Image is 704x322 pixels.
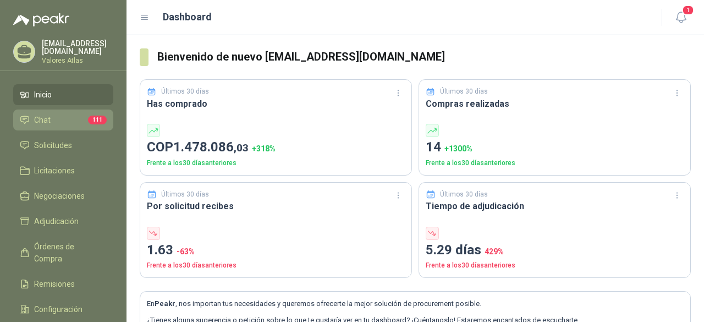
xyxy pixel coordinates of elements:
h1: Dashboard [163,9,212,25]
span: Órdenes de Compra [34,241,103,265]
span: 429 % [485,247,504,256]
a: Solicitudes [13,135,113,156]
span: Negociaciones [34,190,85,202]
p: 14 [426,137,684,158]
span: ,03 [234,141,249,154]
p: COP [147,137,405,158]
span: 1.478.086 [173,139,249,155]
a: Chat111 [13,110,113,130]
p: Últimos 30 días [161,86,209,97]
button: 1 [671,8,691,28]
span: 111 [88,116,107,124]
span: Chat [34,114,51,126]
h3: Has comprado [147,97,405,111]
b: Peakr [155,299,175,308]
span: Solicitudes [34,139,72,151]
p: Últimos 30 días [161,189,209,200]
p: Frente a los 30 días anteriores [147,260,405,271]
p: Frente a los 30 días anteriores [426,158,684,168]
img: Logo peakr [13,13,69,26]
span: Remisiones [34,278,75,290]
a: Negociaciones [13,185,113,206]
a: Órdenes de Compra [13,236,113,269]
a: Configuración [13,299,113,320]
a: Licitaciones [13,160,113,181]
p: Valores Atlas [42,57,113,64]
p: Frente a los 30 días anteriores [426,260,684,271]
h3: Por solicitud recibes [147,199,405,213]
p: Últimos 30 días [440,189,488,200]
h3: Tiempo de adjudicación [426,199,684,213]
a: Inicio [13,84,113,105]
a: Adjudicación [13,211,113,232]
a: Remisiones [13,274,113,294]
p: Últimos 30 días [440,86,488,97]
span: Licitaciones [34,165,75,177]
h3: Bienvenido de nuevo [EMAIL_ADDRESS][DOMAIN_NAME] [157,48,691,66]
span: -63 % [177,247,195,256]
h3: Compras realizadas [426,97,684,111]
span: Inicio [34,89,52,101]
span: Adjudicación [34,215,79,227]
p: Frente a los 30 días anteriores [147,158,405,168]
p: [EMAIL_ADDRESS][DOMAIN_NAME] [42,40,113,55]
p: 5.29 días [426,240,684,261]
span: + 318 % [252,144,276,153]
span: Configuración [34,303,82,315]
span: + 1300 % [444,144,472,153]
p: En , nos importan tus necesidades y queremos ofrecerte la mejor solución de procurement posible. [147,298,684,309]
p: 1.63 [147,240,405,261]
span: 1 [682,5,694,15]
